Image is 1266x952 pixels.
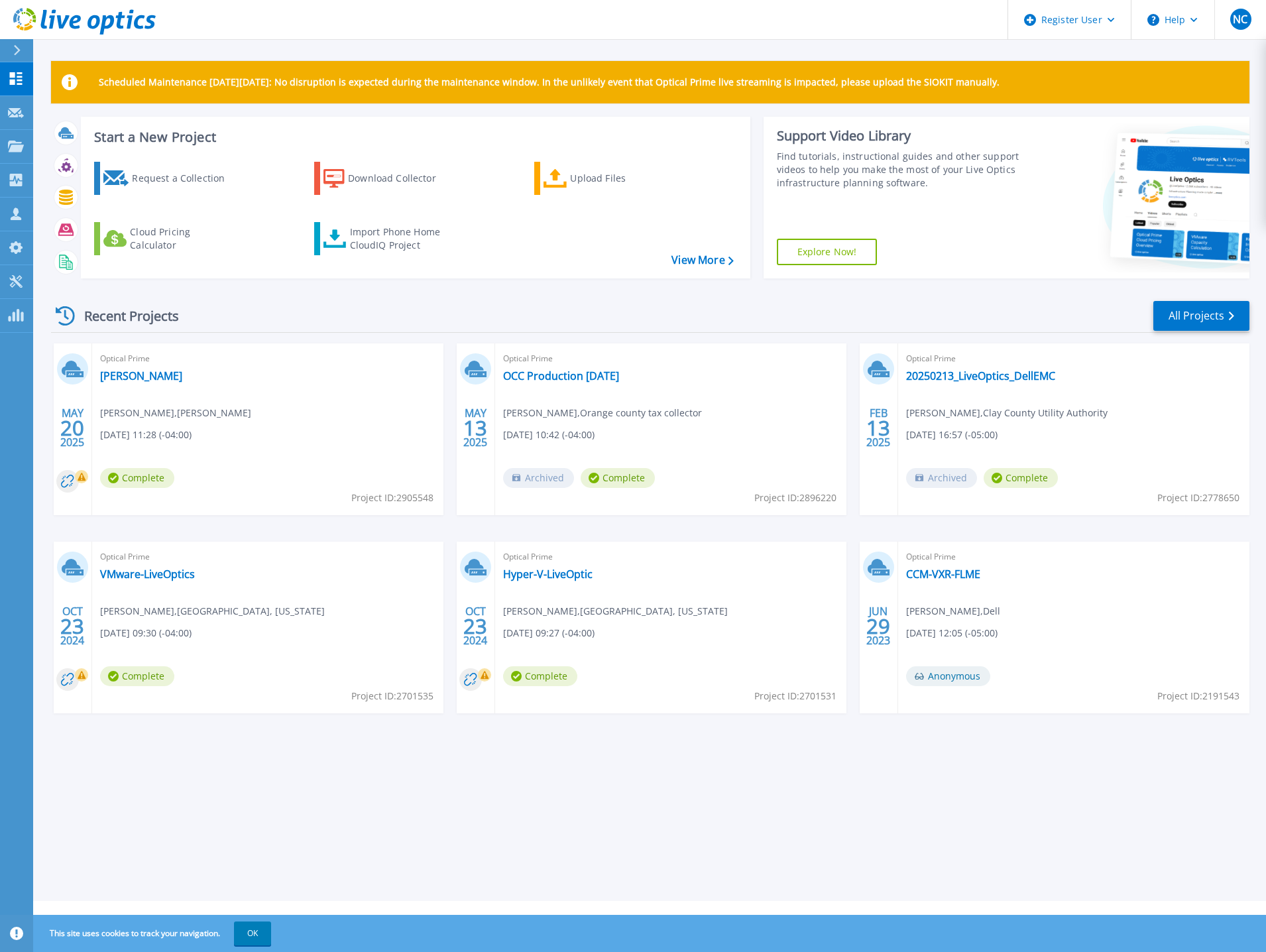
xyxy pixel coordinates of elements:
[754,491,836,505] span: Project ID: 2896220
[906,666,990,686] span: Anonymous
[1157,491,1239,505] span: Project ID: 2778650
[503,626,595,640] span: [DATE] 09:27 (-04:00)
[348,165,454,192] div: Download Collector
[99,77,1000,88] p: Scheduled Maintenance [DATE][DATE]: No disruption is expected during the maintenance window. In t...
[570,165,676,192] div: Upload Files
[100,626,192,640] span: [DATE] 09:30 (-04:00)
[51,300,197,332] div: Recent Projects
[463,621,487,632] span: 23
[906,550,1241,564] span: Optical Prime
[94,222,242,255] a: Cloud Pricing Calculator
[866,422,890,434] span: 13
[314,162,462,195] a: Download Collector
[581,468,655,488] span: Complete
[100,428,192,442] span: [DATE] 11:28 (-04:00)
[866,602,891,650] div: JUN 2023
[777,150,1025,190] div: Find tutorials, instructional guides and other support videos to help you make the most of your L...
[60,404,85,452] div: MAY 2025
[100,550,435,564] span: Optical Prime
[463,404,488,452] div: MAY 2025
[503,604,728,619] span: [PERSON_NAME] , [GEOGRAPHIC_DATA], [US_STATE]
[60,602,85,650] div: OCT 2024
[906,428,998,442] span: [DATE] 16:57 (-05:00)
[100,351,435,366] span: Optical Prime
[1157,689,1239,703] span: Project ID: 2191543
[503,369,619,383] a: OCC Production [DATE]
[130,225,236,252] div: Cloud Pricing Calculator
[503,468,574,488] span: Archived
[534,162,682,195] a: Upload Files
[132,165,238,192] div: Request a Collection
[36,922,271,945] span: This site uses cookies to track your navigation.
[350,225,453,252] div: Import Phone Home CloudIQ Project
[503,351,838,366] span: Optical Prime
[906,567,980,581] a: CCM-VXR-FLME
[777,239,878,265] a: Explore Now!
[100,369,182,383] a: [PERSON_NAME]
[777,127,1025,145] div: Support Video Library
[1233,14,1247,25] span: NC
[754,689,836,703] span: Project ID: 2701531
[463,422,487,434] span: 13
[100,468,174,488] span: Complete
[503,406,702,420] span: [PERSON_NAME] , Orange county tax collector
[866,621,890,632] span: 29
[351,689,433,703] span: Project ID: 2701535
[503,567,593,581] a: Hyper-V-LiveOptic
[234,922,271,945] button: OK
[1153,301,1249,331] a: All Projects
[984,468,1058,488] span: Complete
[906,351,1241,366] span: Optical Prime
[906,604,1000,619] span: [PERSON_NAME] , Dell
[60,621,84,632] span: 23
[906,468,977,488] span: Archived
[906,369,1055,383] a: 20250213_LiveOptics_DellEMC
[906,406,1108,420] span: [PERSON_NAME] , Clay County Utility Authority
[94,162,242,195] a: Request a Collection
[100,666,174,686] span: Complete
[503,428,595,442] span: [DATE] 10:42 (-04:00)
[94,130,733,145] h3: Start a New Project
[671,254,733,267] a: View More
[866,404,891,452] div: FEB 2025
[351,491,433,505] span: Project ID: 2905548
[100,567,195,581] a: VMware-LiveOptics
[100,406,251,420] span: [PERSON_NAME] , [PERSON_NAME]
[503,550,838,564] span: Optical Prime
[503,666,577,686] span: Complete
[906,626,998,640] span: [DATE] 12:05 (-05:00)
[60,422,84,434] span: 20
[463,602,488,650] div: OCT 2024
[100,604,325,619] span: [PERSON_NAME] , [GEOGRAPHIC_DATA], [US_STATE]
